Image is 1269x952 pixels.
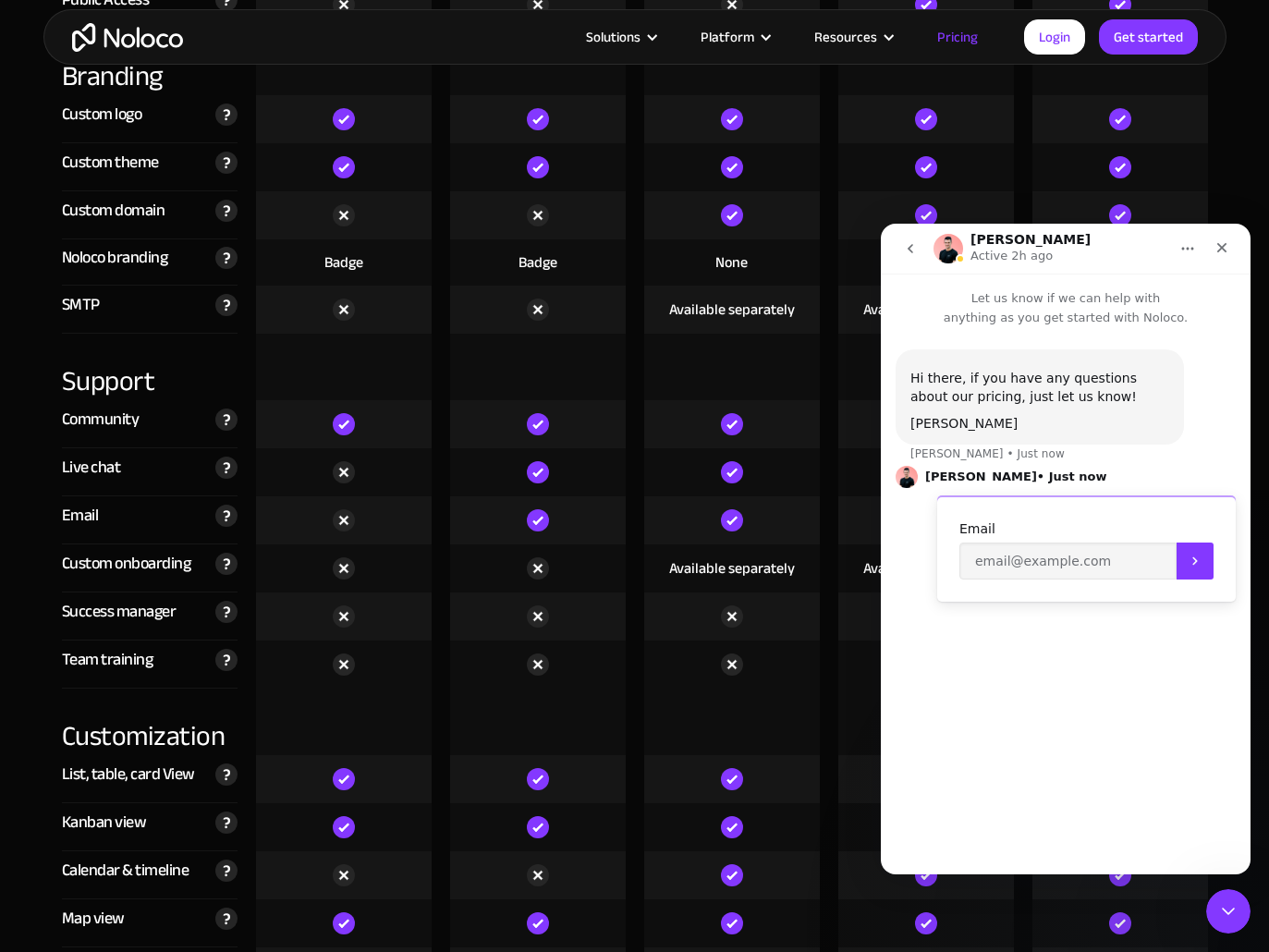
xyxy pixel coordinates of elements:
div: Platform [677,25,791,49]
div: List, table, card View [62,761,195,788]
div: Custom logo [62,101,142,128]
div: Solutions [586,25,641,49]
div: Team training [62,646,153,674]
div: Platform [701,25,754,49]
iframe: Intercom live chat [1206,889,1251,934]
div: Map view [62,905,125,933]
div: Available separately [863,558,989,579]
div: Customization [62,689,238,755]
div: Kanban view [62,809,147,836]
div: Support [62,334,238,400]
div: Available separately [669,299,795,320]
div: Live chat [62,454,121,482]
a: home [72,23,183,52]
div: Calendar & timeline [62,857,189,885]
div: Resources [791,25,914,49]
div: Solutions [563,25,677,49]
a: Get started [1099,19,1198,55]
div: Custom onboarding [62,550,191,578]
div: Noloco branding [62,244,168,272]
div: Resources [814,25,877,49]
div: None [715,252,748,273]
a: Login [1024,19,1085,55]
div: Custom theme [62,149,159,177]
a: Pricing [914,25,1001,49]
div: Available separately [863,299,989,320]
div: Community [62,406,140,433]
div: SMTP [62,291,100,319]
div: Custom domain [62,197,165,225]
div: Badge [324,252,363,273]
div: Success manager [62,598,177,626]
div: Badge [519,252,557,273]
div: Email [62,502,99,530]
iframe: Intercom live chat [881,224,1251,874]
div: Available separately [669,558,795,579]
